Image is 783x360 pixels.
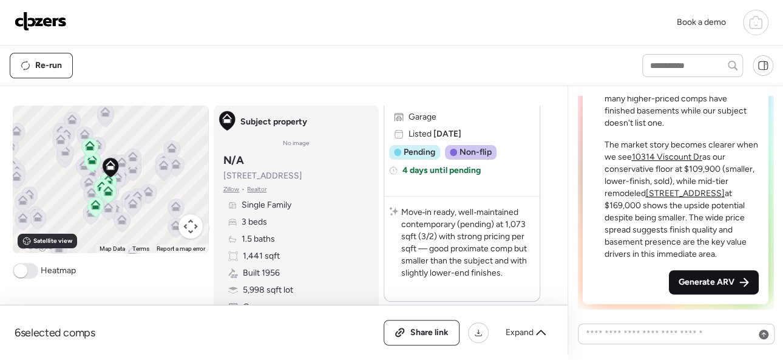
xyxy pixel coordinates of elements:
[157,245,205,252] a: Report a map error
[243,250,280,262] span: 1,441 sqft
[242,216,267,228] span: 3 beds
[506,327,534,339] span: Expand
[41,265,76,277] span: Heatmap
[178,214,203,239] button: Map camera controls
[401,206,535,279] p: Move‑in ready, well‑maintained contemporary (pending) at 1,073 sqft (3/2) with strong pricing per...
[223,153,244,168] h3: N/A
[242,185,245,194] span: •
[16,237,56,253] img: Google
[243,284,293,296] span: 5,998 sqft lot
[33,236,72,246] span: Satellite view
[15,12,67,31] img: Logo
[408,111,436,123] span: Garage
[243,301,271,313] span: Garage
[242,233,275,245] span: 1.5 baths
[243,267,280,279] span: Built 1956
[402,165,481,177] span: 4 days until pending
[132,245,149,252] a: Terms (opens in new tab)
[632,152,702,162] a: 10314 Viscount Dr
[605,139,759,260] p: The market story becomes clearer when we see as our conservative floor at $109,900 (smaller, lowe...
[223,170,302,182] span: [STREET_ADDRESS]
[100,245,125,253] button: Map Data
[408,128,461,140] span: Listed
[432,129,461,139] span: [DATE]
[223,185,240,194] span: Zillow
[242,199,291,211] span: Single Family
[283,138,310,148] span: No image
[247,185,266,194] span: Realtor
[646,188,725,199] a: [STREET_ADDRESS]
[16,237,56,253] a: Open this area in Google Maps (opens a new window)
[15,325,95,340] span: 6 selected comps
[679,276,734,288] span: Generate ARV
[459,146,492,158] span: Non-flip
[410,327,449,339] span: Share link
[404,146,435,158] span: Pending
[677,17,726,27] span: Book a demo
[240,116,307,128] span: Subject property
[35,59,62,72] span: Re-run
